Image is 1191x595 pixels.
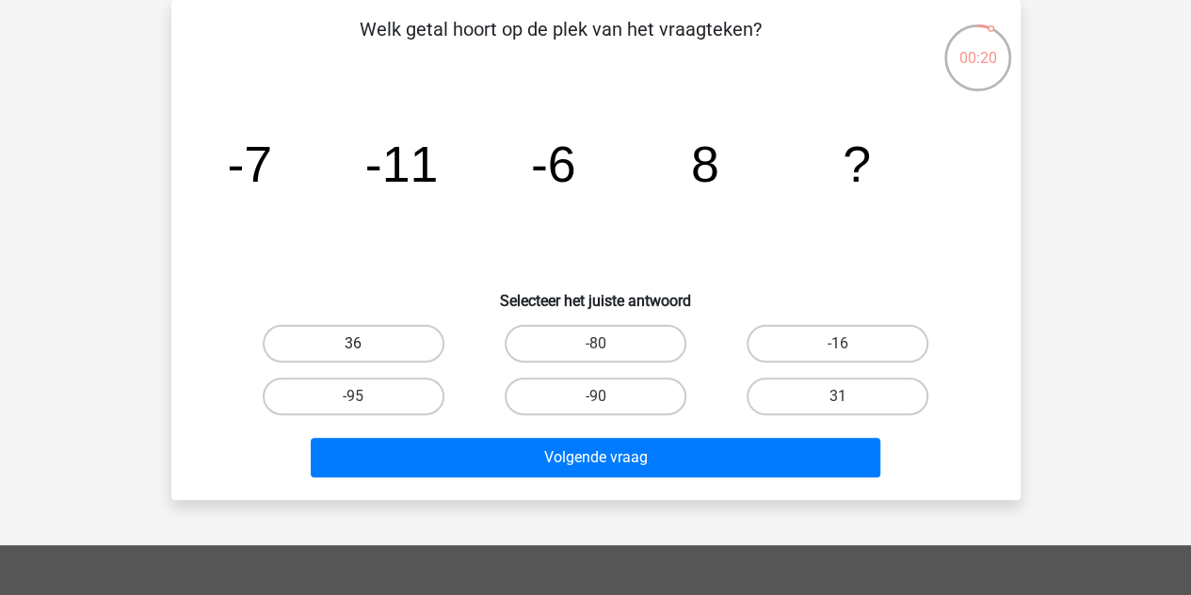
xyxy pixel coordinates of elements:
tspan: -11 [364,136,438,192]
label: -90 [505,378,686,415]
tspan: -6 [530,136,575,192]
tspan: ? [843,136,871,192]
h6: Selecteer het juiste antwoord [201,277,990,310]
tspan: 8 [690,136,718,192]
button: Volgende vraag [311,438,880,477]
tspan: -7 [227,136,272,192]
div: 00:20 [942,23,1013,70]
label: 36 [263,325,444,362]
label: -95 [263,378,444,415]
label: 31 [747,378,928,415]
label: -80 [505,325,686,362]
p: Welk getal hoort op de plek van het vraagteken? [201,15,920,72]
label: -16 [747,325,928,362]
